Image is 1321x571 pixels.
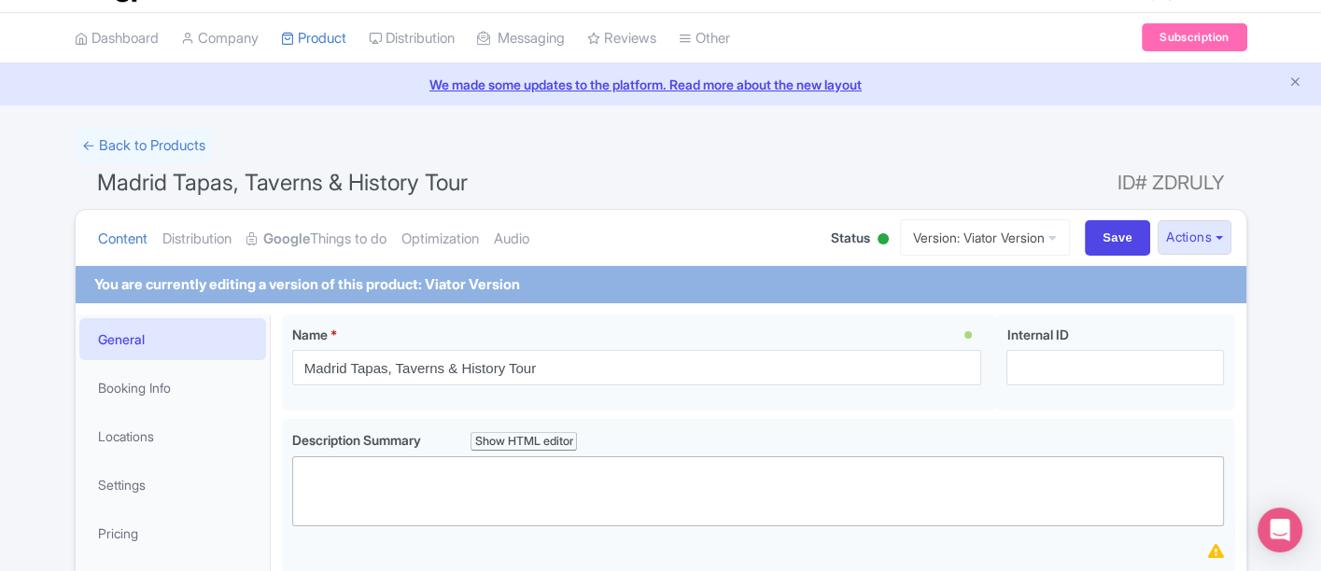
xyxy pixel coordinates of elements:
[1085,220,1150,256] input: Save
[587,13,656,64] a: Reviews
[1006,327,1068,342] span: Internal ID
[369,13,455,64] a: Distribution
[401,210,479,269] a: Optimization
[900,219,1070,256] a: Version: Viator Version
[79,318,266,360] a: General
[281,13,346,64] a: Product
[679,13,730,64] a: Other
[79,464,266,506] a: Settings
[292,432,424,448] span: Description Summary
[874,226,892,255] div: Active
[98,210,148,269] a: Content
[831,228,870,247] span: Status
[246,210,386,269] a: GoogleThings to do
[477,13,565,64] a: Messaging
[1142,23,1246,51] a: Subscription
[1288,73,1302,94] button: Close announcement
[292,327,328,342] span: Name
[79,415,266,457] a: Locations
[181,13,259,64] a: Company
[1258,508,1302,552] div: Open Intercom Messenger
[494,210,529,269] a: Audio
[97,169,468,196] span: Madrid Tapas, Taverns & History Tour
[263,229,310,250] strong: Google
[79,512,266,554] a: Pricing
[1158,220,1231,255] button: Actions
[11,75,1310,94] a: We made some updates to the platform. Read more about the new layout
[162,210,232,269] a: Distribution
[94,274,520,296] div: You are currently editing a version of this product: Viator Version
[79,367,266,409] a: Booking Info
[75,13,159,64] a: Dashboard
[75,128,213,164] a: ← Back to Products
[471,432,578,452] div: Show HTML editor
[1117,164,1225,202] span: ID# ZDRULY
